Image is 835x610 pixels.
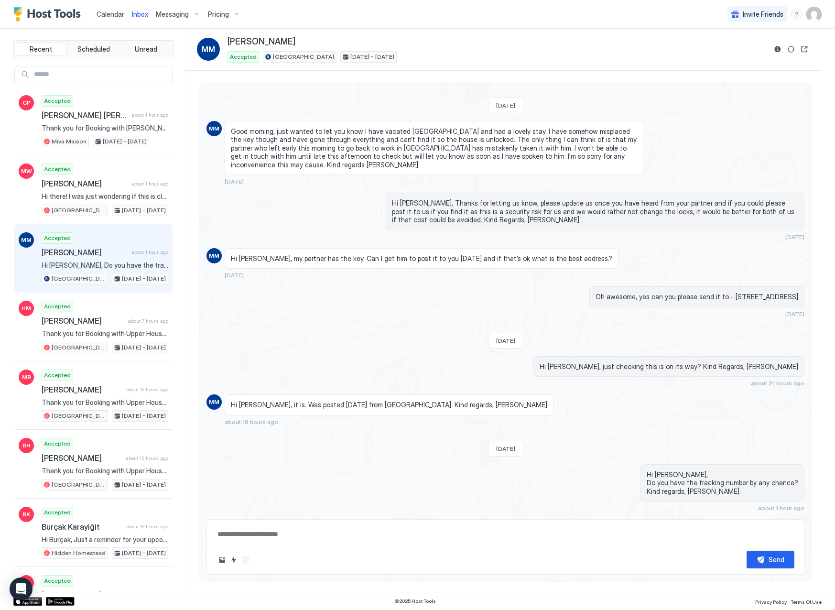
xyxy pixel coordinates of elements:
[231,127,637,169] span: Good morning, just wanted to let you know I have vacated [GEOGRAPHIC_DATA] and had a lovely stay....
[791,9,802,20] div: menu
[132,10,148,18] span: Inbox
[131,249,168,255] span: about 1 hour ago
[10,577,33,600] div: Open Intercom Messenger
[42,261,168,270] span: Hi [PERSON_NAME], Do you have the tracking number by any chance? Kind regards, [PERSON_NAME].
[77,45,110,54] span: Scheduled
[225,418,278,425] span: about 18 hours ago
[68,43,119,56] button: Scheduled
[13,597,42,606] a: App Store
[785,310,804,317] span: [DATE]
[42,453,122,463] span: [PERSON_NAME]
[97,9,124,19] a: Calendar
[42,248,128,257] span: [PERSON_NAME]
[22,304,31,313] span: HM
[44,97,71,105] span: Accepted
[44,302,71,311] span: Accepted
[42,385,122,394] span: [PERSON_NAME]
[273,53,334,61] span: [GEOGRAPHIC_DATA]
[758,504,804,512] span: about 1 hour ago
[743,10,783,19] span: Invite Friends
[392,199,798,224] span: Hi [PERSON_NAME], Thanks for letting us know, please update us once you have heard from your part...
[496,445,515,452] span: [DATE]
[44,234,71,242] span: Accepted
[209,124,219,133] span: MM
[44,439,71,448] span: Accepted
[755,596,787,606] a: Privacy Policy
[52,137,87,146] span: Miva Maison
[769,555,784,565] div: Send
[122,412,166,420] span: [DATE] - [DATE]
[52,274,106,283] span: [GEOGRAPHIC_DATA]
[217,554,228,566] button: Upload image
[42,535,168,544] span: Hi Burçak, Just a reminder for your upcoming stay at [GEOGRAPHIC_DATA]! I hope you are looking fo...
[52,412,106,420] span: [GEOGRAPHIC_DATA]
[52,549,106,557] span: Hidden Homestead
[44,508,71,517] span: Accepted
[496,337,515,344] span: [DATE]
[42,110,128,120] span: [PERSON_NAME] [PERSON_NAME]
[350,53,394,61] span: [DATE] - [DATE]
[42,590,122,600] span: [PERSON_NAME]
[540,362,798,371] span: Hi [PERSON_NAME], just checking this is on its way? Kind Regards, [PERSON_NAME]
[42,316,124,326] span: [PERSON_NAME]
[122,206,166,215] span: [DATE] - [DATE]
[42,398,168,407] span: Thank you for Booking with Upper House! We hope you are looking forward to your stay. Check in an...
[751,380,804,387] span: about 21 hours ago
[44,577,71,585] span: Accepted
[596,293,798,301] span: Oh awesome, yes can you please send it to - [STREET_ADDRESS]
[772,44,783,55] button: Reservation information
[52,480,106,489] span: [GEOGRAPHIC_DATA]
[42,192,168,201] span: Hi there! I was just wondering if this is close to [PERSON_NAME]’s? X
[122,343,166,352] span: [DATE] - [DATE]
[799,44,810,55] button: Open reservation
[44,165,71,174] span: Accepted
[122,549,166,557] span: [DATE] - [DATE]
[97,10,124,18] span: Calendar
[785,44,797,55] button: Sync reservation
[13,7,85,22] a: Host Tools Logo
[16,43,66,56] button: Recent
[22,441,31,450] span: RH
[52,343,106,352] span: [GEOGRAPHIC_DATA]
[13,40,174,58] div: tab-group
[747,551,794,568] button: Send
[131,112,168,118] span: about 1 hour ago
[42,329,168,338] span: Thank you for Booking with Upper House! We hope you are looking forward to your stay. Check in an...
[128,318,168,324] span: about 7 hours ago
[135,45,157,54] span: Unread
[208,10,229,19] span: Pricing
[126,386,168,392] span: about 12 hours ago
[791,596,822,606] a: Terms Of Use
[132,9,148,19] a: Inbox
[30,66,172,83] input: Input Field
[42,467,168,475] span: Thank you for Booking with Upper House! We hope you are looking forward to your stay. Check in an...
[120,43,171,56] button: Unread
[103,137,147,146] span: [DATE] - [DATE]
[122,480,166,489] span: [DATE] - [DATE]
[52,206,106,215] span: [GEOGRAPHIC_DATA]
[42,179,128,188] span: [PERSON_NAME]
[230,53,257,61] span: Accepted
[22,98,31,107] span: CP
[228,554,239,566] button: Quick reply
[791,599,822,605] span: Terms Of Use
[122,274,166,283] span: [DATE] - [DATE]
[496,102,515,109] span: [DATE]
[225,272,244,279] span: [DATE]
[126,455,168,461] span: about 15 hours ago
[22,510,30,519] span: BK
[647,470,798,496] span: Hi [PERSON_NAME], Do you have the tracking number by any chance? Kind regards, [PERSON_NAME].
[156,10,189,19] span: Messaging
[228,36,295,47] span: [PERSON_NAME]
[131,181,168,187] span: about 1 hour ago
[231,254,612,263] span: Hi [PERSON_NAME], my partner has the key. Can I get him to post it to you [DATE] and if that’s ok...
[202,44,215,55] span: MM
[44,371,71,380] span: Accepted
[46,597,75,606] a: Google Play Store
[22,373,31,381] span: MR
[225,178,244,185] span: [DATE]
[42,124,168,132] span: Thank you for Booking with [PERSON_NAME]! We hope you are looking forward to your stay. Please ta...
